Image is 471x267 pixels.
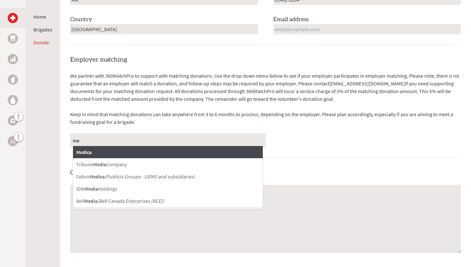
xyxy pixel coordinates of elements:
[76,173,105,180] span: Fallon
[97,198,164,204] em: ( Bell Canada Enterprises (BCE) )
[70,110,461,126] p: Keep in mind that matching donations can take anywhere from 3 to 6 months to process, depending o...
[84,198,97,204] b: Media
[70,15,92,24] label: Country
[76,198,97,204] span: Bell
[33,13,52,21] li: Home
[70,24,258,34] input: Country
[8,13,18,23] a: Medical
[329,80,405,87] a: [EMAIL_ADDRESS][DOMAIN_NAME]
[10,139,15,143] img: Legal Empowerment
[273,24,461,34] input: email@example.com
[76,185,117,192] span: IDW Holdings
[8,54,18,64] a: Business
[8,95,18,105] a: Water
[10,35,15,41] img: Dental
[70,72,461,103] p: We partner with 360MatchPro to support with matching donations. Use the drop down menu below to s...
[70,169,99,176] label: Comment
[70,55,461,64] h4: Employer matching
[33,26,52,33] a: Brigades
[89,173,105,180] b: Medica
[8,33,18,44] a: Dental
[10,96,15,104] img: Water
[10,118,15,123] img: Engineering
[10,76,15,83] img: Public Health
[273,15,309,24] label: Email address
[93,161,106,168] b: Media
[8,136,18,146] a: Legal Empowerment
[10,15,15,21] img: Medical
[73,135,263,146] input: Search for company...
[10,56,15,62] img: Business
[8,116,18,126] a: Engineering
[105,173,195,180] em: ( Publicis Groupe - USMS and subsidiaries )
[33,39,49,46] a: Donate
[33,13,46,20] a: Home
[76,161,127,168] span: Tribune Company
[76,149,92,155] b: Medica
[8,74,18,85] a: Public Health
[33,39,52,46] li: Donate
[85,185,98,192] b: Media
